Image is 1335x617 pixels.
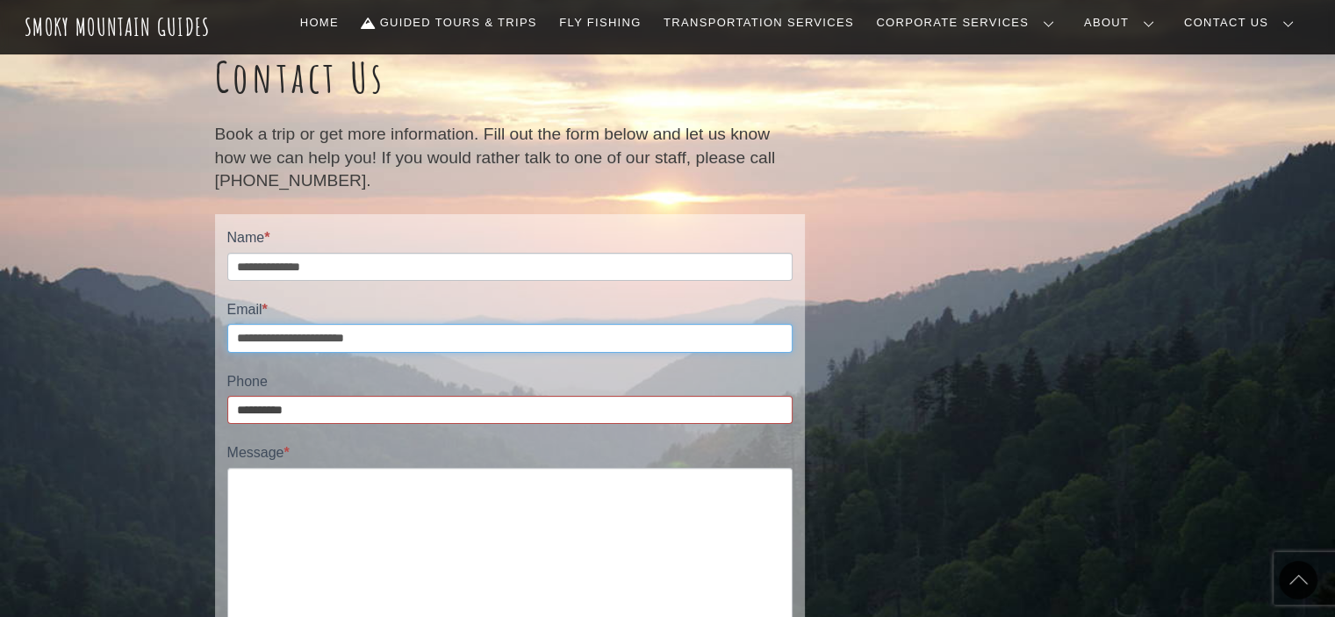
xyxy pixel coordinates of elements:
[552,4,648,41] a: Fly Fishing
[227,370,793,396] label: Phone
[1077,4,1168,41] a: About
[355,4,544,41] a: Guided Tours & Trips
[227,298,793,324] label: Email
[227,441,793,467] label: Message
[657,4,860,41] a: Transportation Services
[869,4,1068,41] a: Corporate Services
[293,4,346,41] a: Home
[1177,4,1308,41] a: Contact Us
[215,52,805,103] h1: Contact Us
[25,12,211,41] a: Smoky Mountain Guides
[215,123,805,192] p: Book a trip or get more information. Fill out the form below and let us know how we can help you!...
[227,226,793,252] label: Name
